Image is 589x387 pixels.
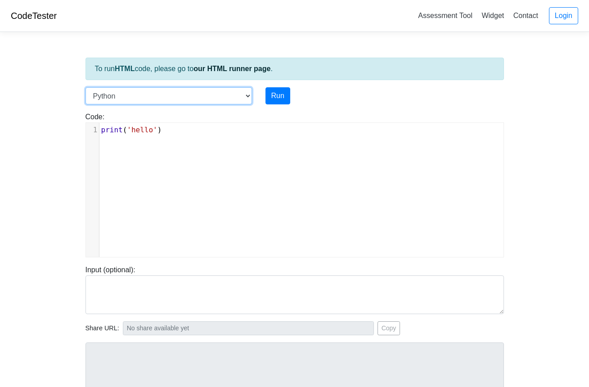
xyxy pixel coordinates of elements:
[123,321,374,335] input: No share available yet
[11,11,57,21] a: CodeTester
[86,125,99,135] div: 1
[549,7,578,24] a: Login
[85,324,119,333] span: Share URL:
[378,321,400,335] button: Copy
[79,112,511,257] div: Code:
[414,8,476,23] a: Assessment Tool
[101,126,123,134] span: print
[85,58,504,80] div: To run code, please go to .
[193,65,270,72] a: our HTML runner page
[79,265,511,314] div: Input (optional):
[101,126,162,134] span: ( )
[510,8,542,23] a: Contact
[115,65,135,72] strong: HTML
[265,87,290,104] button: Run
[127,126,157,134] span: 'hello'
[478,8,508,23] a: Widget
